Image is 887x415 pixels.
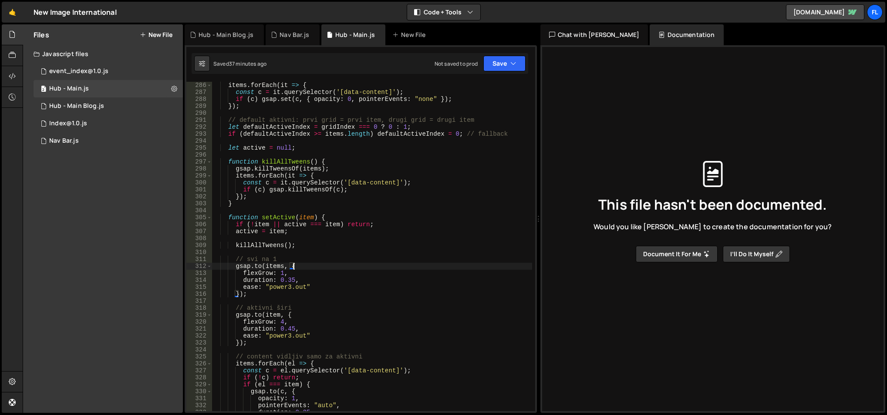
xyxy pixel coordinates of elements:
[186,298,212,305] div: 317
[186,256,212,263] div: 311
[186,200,212,207] div: 303
[186,158,212,165] div: 297
[335,30,375,39] div: Hub - Main.js
[594,222,832,231] span: Would you like [PERSON_NAME] to create the documentation for you?
[213,60,266,67] div: Saved
[34,97,183,115] div: 15795/46353.js
[186,179,212,186] div: 300
[186,82,212,89] div: 286
[41,86,46,93] span: 2
[186,311,212,318] div: 319
[186,395,212,402] div: 331
[186,144,212,151] div: 295
[186,277,212,284] div: 314
[186,291,212,298] div: 316
[186,193,212,200] div: 302
[186,388,212,395] div: 330
[49,85,89,93] div: Hub - Main.js
[186,284,212,291] div: 315
[34,63,183,80] div: 15795/42190.js
[186,228,212,235] div: 307
[483,56,526,71] button: Save
[186,110,212,117] div: 290
[186,402,212,409] div: 332
[186,165,212,172] div: 298
[34,7,117,17] div: New Image International
[186,374,212,381] div: 328
[34,30,49,40] h2: Files
[186,367,212,374] div: 327
[186,318,212,325] div: 320
[2,2,23,23] a: 🤙
[49,120,87,127] div: Index@1.0.js
[392,30,429,39] div: New File
[786,4,864,20] a: [DOMAIN_NAME]
[636,246,718,262] button: Document it for me
[229,60,266,67] div: 37 minutes ago
[186,214,212,221] div: 305
[540,24,648,45] div: Chat with [PERSON_NAME]
[650,24,723,45] div: Documentation
[186,131,212,137] div: 293
[435,60,478,67] div: Not saved to prod
[186,353,212,360] div: 325
[186,89,212,96] div: 287
[34,80,183,97] div: 15795/46323.js
[186,305,212,311] div: 318
[186,124,212,131] div: 292
[186,339,212,346] div: 323
[186,346,212,353] div: 324
[186,263,212,270] div: 312
[186,186,212,193] div: 301
[49,102,104,110] div: Hub - Main Blog.js
[199,30,253,39] div: Hub - Main Blog.js
[186,117,212,124] div: 291
[280,30,309,39] div: Nav Bar.js
[186,332,212,339] div: 322
[867,4,883,20] a: Fl
[186,207,212,214] div: 304
[34,132,183,150] div: 15795/46513.js
[186,381,212,388] div: 329
[598,197,827,211] span: This file hasn't been documented.
[186,221,212,228] div: 306
[186,235,212,242] div: 308
[186,242,212,249] div: 309
[186,137,212,144] div: 294
[34,115,183,132] div: 15795/44313.js
[186,270,212,277] div: 313
[23,45,183,63] div: Javascript files
[186,151,212,158] div: 296
[186,96,212,103] div: 288
[49,137,79,145] div: Nav Bar.js
[186,360,212,367] div: 326
[186,249,212,256] div: 310
[186,172,212,179] div: 299
[407,4,480,20] button: Code + Tools
[140,31,172,38] button: New File
[186,103,212,110] div: 289
[186,325,212,332] div: 321
[723,246,790,262] button: I’ll do it myself
[49,67,108,75] div: event_index@1.0.js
